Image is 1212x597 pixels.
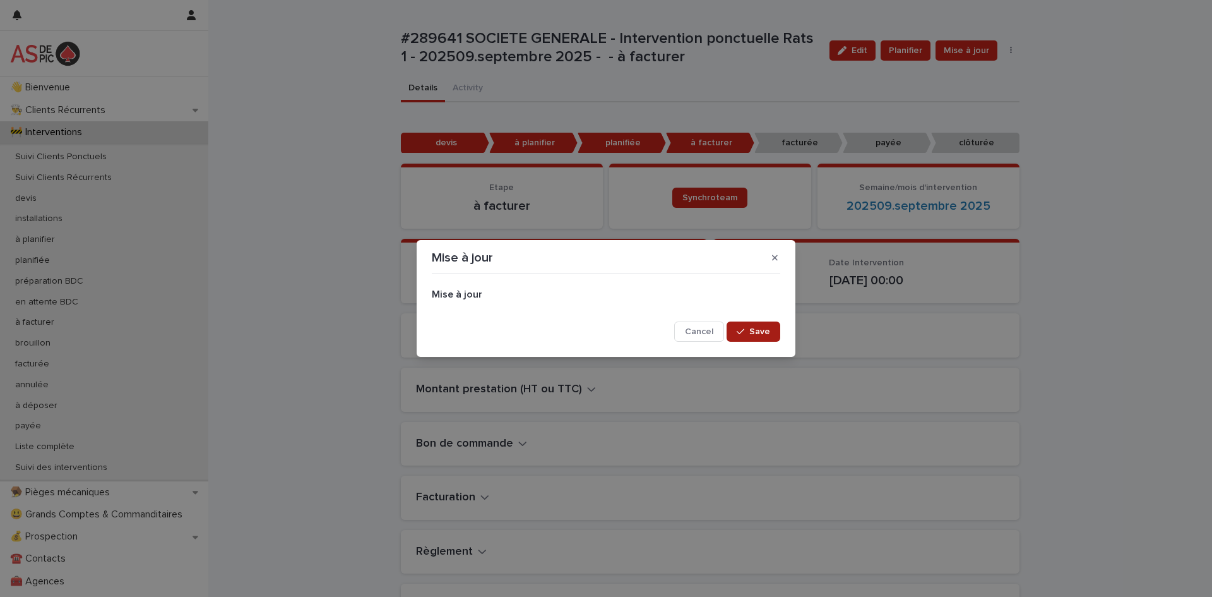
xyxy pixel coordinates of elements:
span: Cancel [685,327,713,336]
p: Mise à jour [432,250,493,265]
h2: Mise à jour [432,289,780,301]
button: Cancel [674,322,724,342]
span: Save [749,327,770,336]
button: Save [727,322,780,342]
